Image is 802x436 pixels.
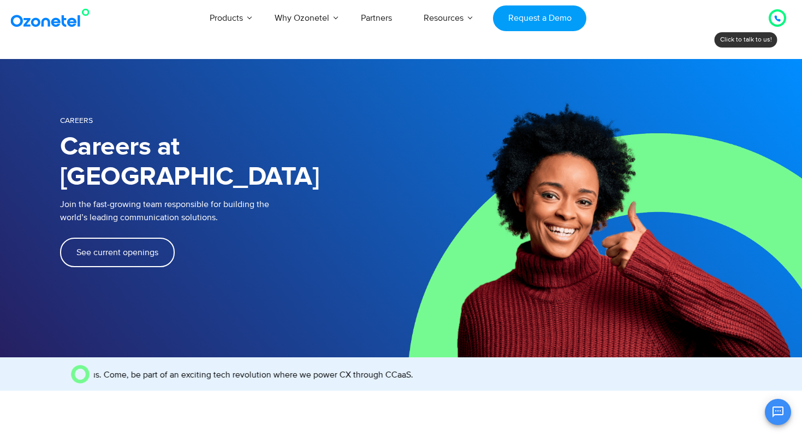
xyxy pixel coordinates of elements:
[60,116,93,125] span: Careers
[60,238,175,267] a: See current openings
[599,370,649,379] strong: We’re hiring!
[493,5,586,31] a: Request a Demo
[60,132,401,192] h1: Careers at [GEOGRAPHIC_DATA]
[94,368,732,381] marquee: And we are on the lookout for passionate,self-driven, hardworking team members to join us. Come, ...
[765,399,791,425] button: Open chat
[60,198,385,224] p: Join the fast-growing team responsible for building the world’s leading communication solutions.
[76,248,158,257] span: See current openings
[71,365,90,384] img: O Image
